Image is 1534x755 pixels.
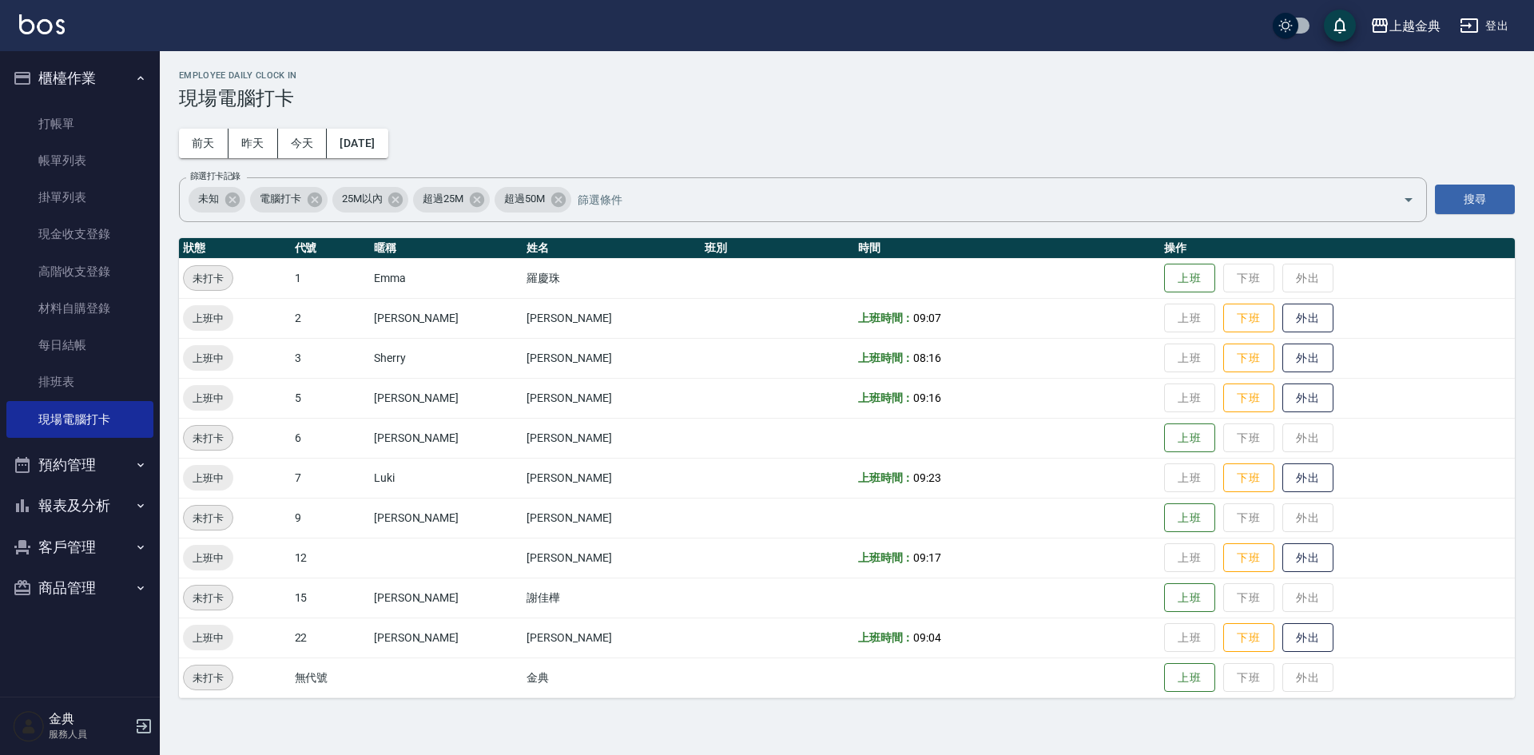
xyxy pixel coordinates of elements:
a: 現場電腦打卡 [6,401,153,438]
button: 上班 [1164,503,1215,533]
button: save [1324,10,1356,42]
span: 超過25M [413,191,473,207]
button: 昨天 [229,129,278,158]
div: 25M以內 [332,187,409,213]
th: 班別 [701,238,854,259]
b: 上班時間： [858,471,914,484]
b: 上班時間： [858,312,914,324]
td: 2 [291,298,370,338]
th: 代號 [291,238,370,259]
button: 下班 [1223,463,1274,493]
td: [PERSON_NAME] [370,418,523,458]
button: 報表及分析 [6,485,153,527]
span: 09:04 [913,631,941,644]
button: 外出 [1282,304,1333,333]
td: [PERSON_NAME] [370,298,523,338]
b: 上班時間： [858,352,914,364]
td: [PERSON_NAME] [523,538,701,578]
button: Open [1396,187,1421,213]
div: 上越金典 [1389,16,1441,36]
button: 上越金典 [1364,10,1447,42]
th: 暱稱 [370,238,523,259]
th: 時間 [854,238,1160,259]
span: 09:17 [913,551,941,564]
img: Logo [19,14,65,34]
td: 羅慶珠 [523,258,701,298]
span: 未打卡 [184,270,232,287]
td: 15 [291,578,370,618]
span: 電腦打卡 [250,191,311,207]
td: 6 [291,418,370,458]
button: 下班 [1223,304,1274,333]
td: [PERSON_NAME] [523,458,701,498]
td: [PERSON_NAME] [370,618,523,658]
td: 9 [291,498,370,538]
span: 未打卡 [184,590,232,606]
td: [PERSON_NAME] [523,418,701,458]
td: 12 [291,538,370,578]
td: [PERSON_NAME] [523,338,701,378]
button: 客戶管理 [6,527,153,568]
span: 超過50M [495,191,554,207]
td: 謝佳樺 [523,578,701,618]
input: 篩選條件 [574,185,1375,213]
span: 未打卡 [184,430,232,447]
h2: Employee Daily Clock In [179,70,1515,81]
button: 下班 [1223,543,1274,573]
button: 搜尋 [1435,185,1515,214]
span: 未打卡 [184,510,232,527]
span: 未打卡 [184,670,232,686]
th: 狀態 [179,238,291,259]
td: 無代號 [291,658,370,697]
a: 打帳單 [6,105,153,142]
h3: 現場電腦打卡 [179,87,1515,109]
a: 排班表 [6,364,153,400]
button: 商品管理 [6,567,153,609]
td: [PERSON_NAME] [523,298,701,338]
span: 25M以內 [332,191,392,207]
a: 高階收支登錄 [6,253,153,290]
td: [PERSON_NAME] [370,498,523,538]
button: 下班 [1223,383,1274,413]
button: 下班 [1223,344,1274,373]
label: 篩選打卡記錄 [190,170,240,182]
button: 上班 [1164,264,1215,293]
p: 服務人員 [49,727,130,741]
td: 3 [291,338,370,378]
h5: 金典 [49,711,130,727]
a: 每日結帳 [6,327,153,364]
td: 22 [291,618,370,658]
button: 外出 [1282,463,1333,493]
button: 登出 [1453,11,1515,41]
span: 上班中 [183,350,233,367]
span: 上班中 [183,390,233,407]
td: [PERSON_NAME] [370,578,523,618]
td: [PERSON_NAME] [523,498,701,538]
span: 上班中 [183,630,233,646]
span: 上班中 [183,550,233,566]
b: 上班時間： [858,391,914,404]
div: 電腦打卡 [250,187,328,213]
button: 上班 [1164,423,1215,453]
td: [PERSON_NAME] [523,618,701,658]
button: 今天 [278,129,328,158]
td: [PERSON_NAME] [523,378,701,418]
div: 超過50M [495,187,571,213]
td: 1 [291,258,370,298]
b: 上班時間： [858,551,914,564]
a: 現金收支登錄 [6,216,153,252]
a: 掛單列表 [6,179,153,216]
td: Sherry [370,338,523,378]
button: 預約管理 [6,444,153,486]
button: 下班 [1223,623,1274,653]
span: 08:16 [913,352,941,364]
button: 櫃檯作業 [6,58,153,99]
span: 上班中 [183,310,233,327]
td: Luki [370,458,523,498]
th: 姓名 [523,238,701,259]
div: 超過25M [413,187,490,213]
img: Person [13,710,45,742]
div: 未知 [189,187,245,213]
span: 09:07 [913,312,941,324]
button: 外出 [1282,623,1333,653]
